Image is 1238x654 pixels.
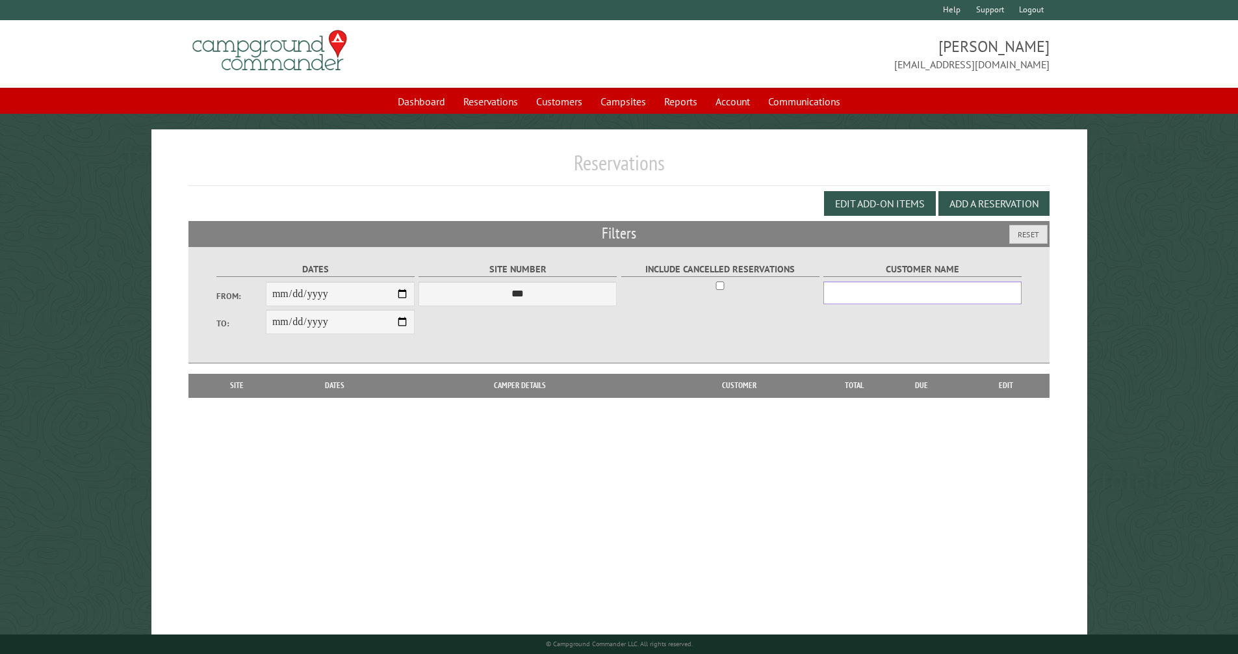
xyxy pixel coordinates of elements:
[188,221,1050,246] h2: Filters
[621,262,819,277] label: Include Cancelled Reservations
[938,191,1050,216] button: Add a Reservation
[391,374,649,397] th: Camper Details
[656,89,705,114] a: Reports
[593,89,654,114] a: Campsites
[216,290,266,302] label: From:
[216,317,266,330] label: To:
[829,374,881,397] th: Total
[216,262,415,277] label: Dates
[708,89,758,114] a: Account
[456,89,526,114] a: Reservations
[760,89,848,114] a: Communications
[546,640,693,648] small: © Campground Commander LLC. All rights reserved.
[279,374,391,397] th: Dates
[188,150,1050,186] h1: Reservations
[823,262,1022,277] label: Customer Name
[528,89,590,114] a: Customers
[419,262,617,277] label: Site Number
[1009,225,1048,244] button: Reset
[195,374,279,397] th: Site
[619,36,1050,72] span: [PERSON_NAME] [EMAIL_ADDRESS][DOMAIN_NAME]
[881,374,962,397] th: Due
[649,374,829,397] th: Customer
[390,89,453,114] a: Dashboard
[962,374,1050,397] th: Edit
[188,25,351,76] img: Campground Commander
[824,191,936,216] button: Edit Add-on Items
